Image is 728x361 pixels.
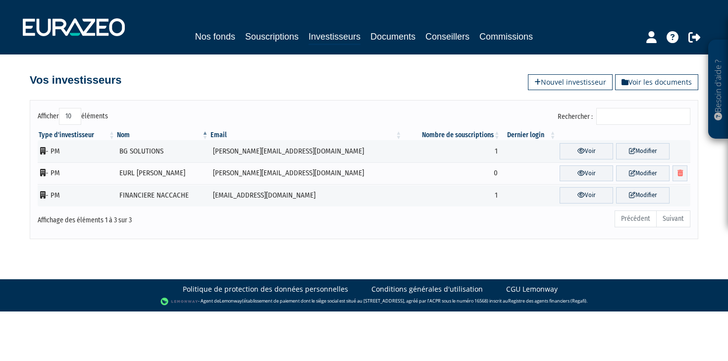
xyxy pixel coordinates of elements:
[116,130,209,140] th: Nom : activer pour trier la colonne par ordre d&eacute;croissant
[209,162,403,185] td: [PERSON_NAME][EMAIL_ADDRESS][DOMAIN_NAME]
[615,74,698,90] a: Voir les documents
[558,108,690,125] label: Rechercher :
[23,18,125,36] img: 1732889491-logotype_eurazeo_blanc_rvb.png
[116,140,209,162] td: BG SOLUTIONS
[506,284,558,294] a: CGU Lemonway
[596,108,690,125] input: Rechercher :
[209,130,403,140] th: Email : activer pour trier la colonne par ordre croissant
[560,143,613,159] a: Voir
[616,165,670,182] a: Modifier
[713,45,724,134] p: Besoin d'aide ?
[403,130,501,140] th: Nombre de souscriptions : activer pour trier la colonne par ordre croissant
[195,30,235,44] a: Nos fonds
[403,140,501,162] td: 1
[38,130,116,140] th: Type d'investisseur : activer pour trier la colonne par ordre croissant
[557,130,690,140] th: &nbsp;
[219,298,242,304] a: Lemonway
[38,140,116,162] td: - PM
[560,187,613,204] a: Voir
[616,143,670,159] a: Modifier
[425,30,469,44] a: Conseillers
[309,30,361,45] a: Investisseurs
[38,184,116,206] td: - PM
[209,184,403,206] td: [EMAIL_ADDRESS][DOMAIN_NAME]
[183,284,348,294] a: Politique de protection des données personnelles
[616,187,670,204] a: Modifier
[371,284,483,294] a: Conditions générales d'utilisation
[38,162,116,185] td: - PM
[59,108,81,125] select: Afficheréléments
[38,108,108,125] label: Afficher éléments
[10,297,718,307] div: - Agent de (établissement de paiement dont le siège social est situé au [STREET_ADDRESS], agréé p...
[501,130,557,140] th: Dernier login : activer pour trier la colonne par ordre croissant
[245,30,299,44] a: Souscriptions
[403,162,501,185] td: 0
[116,162,209,185] td: EURL [PERSON_NAME]
[403,184,501,206] td: 1
[560,165,613,182] a: Voir
[38,209,301,225] div: Affichage des éléments 1 à 3 sur 3
[30,74,121,86] h4: Vos investisseurs
[370,30,416,44] a: Documents
[116,184,209,206] td: FINANCIERE NACCACHE
[508,298,586,304] a: Registre des agents financiers (Regafi)
[160,297,199,307] img: logo-lemonway.png
[209,140,403,162] td: [PERSON_NAME][EMAIL_ADDRESS][DOMAIN_NAME]
[528,74,613,90] a: Nouvel investisseur
[673,165,687,182] a: Supprimer
[479,30,533,44] a: Commissions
